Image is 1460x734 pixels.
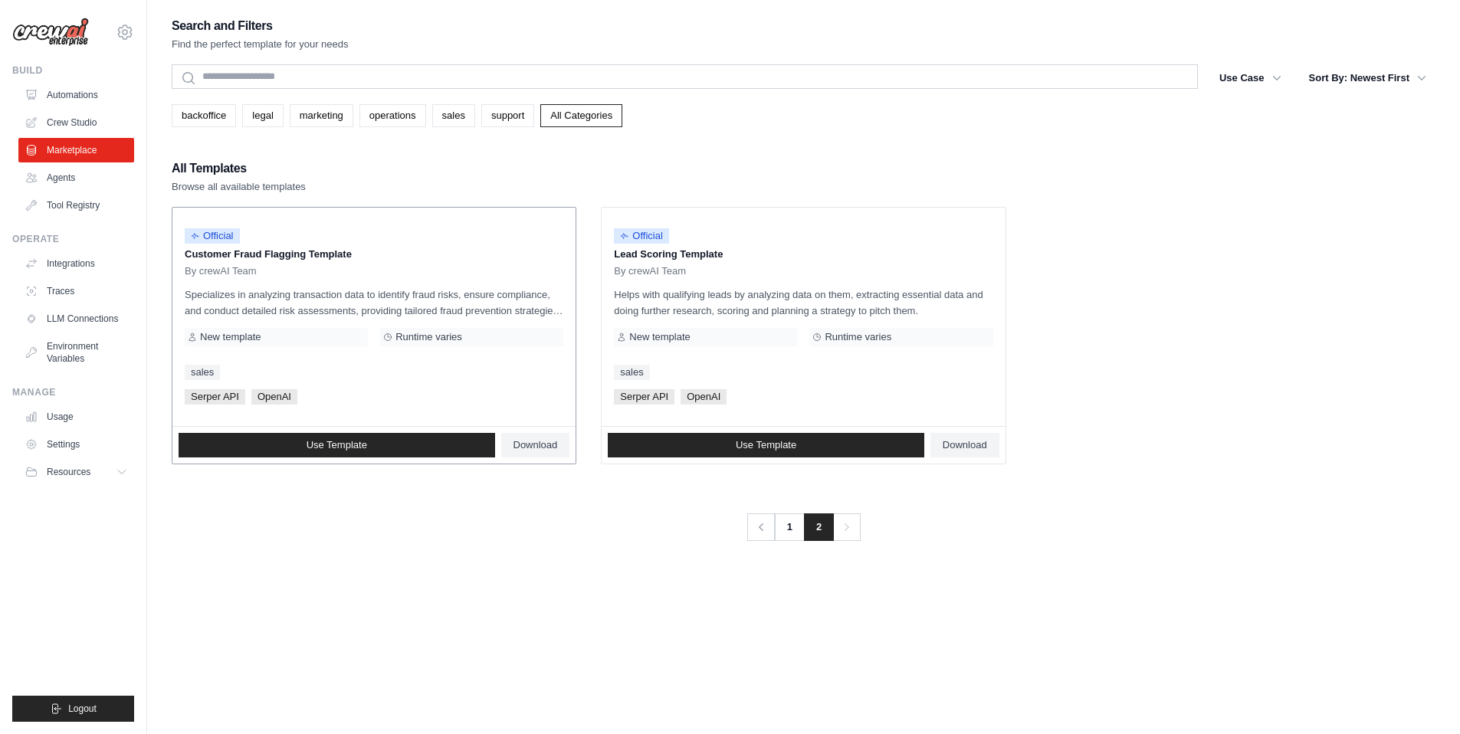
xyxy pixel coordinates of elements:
span: By crewAI Team [185,265,257,277]
a: sales [432,104,475,127]
a: Crew Studio [18,110,134,135]
span: Serper API [185,389,245,405]
span: Use Template [307,439,367,451]
span: Official [185,228,240,244]
a: sales [185,365,220,380]
p: Lead Scoring Template [614,247,992,262]
a: Integrations [18,251,134,276]
span: Runtime varies [395,331,462,343]
a: Use Template [179,433,495,457]
a: Traces [18,279,134,303]
p: Specializes in analyzing transaction data to identify fraud risks, ensure compliance, and conduct... [185,287,563,319]
button: Sort By: Newest First [1300,64,1435,92]
nav: Pagination [746,513,861,541]
span: By crewAI Team [614,265,686,277]
div: Manage [12,386,134,398]
button: Use Case [1210,64,1291,92]
button: Logout [12,696,134,722]
span: OpenAI [681,389,727,405]
button: Resources [18,460,134,484]
span: Use Template [736,439,796,451]
span: Resources [47,466,90,478]
span: OpenAI [251,389,297,405]
a: 1 [774,513,805,541]
p: Customer Fraud Flagging Template [185,247,563,262]
a: backoffice [172,104,236,127]
a: marketing [290,104,353,127]
span: Download [513,439,558,451]
a: All Categories [540,104,622,127]
a: operations [359,104,426,127]
a: Automations [18,83,134,107]
a: Agents [18,165,134,190]
a: Environment Variables [18,334,134,371]
div: Build [12,64,134,77]
span: Runtime varies [825,331,891,343]
span: Download [943,439,987,451]
a: Marketplace [18,138,134,162]
h2: All Templates [172,158,306,179]
a: support [481,104,534,127]
a: sales [614,365,649,380]
a: Use Template [608,433,924,457]
img: Logo [12,18,89,47]
div: Operate [12,233,134,245]
a: Download [501,433,570,457]
a: LLM Connections [18,306,134,331]
span: Logout [68,703,97,715]
a: Settings [18,432,134,457]
span: 2 [804,513,834,541]
h2: Search and Filters [172,15,349,37]
a: legal [242,104,283,127]
span: Serper API [614,389,674,405]
span: New template [629,331,690,343]
span: New template [200,331,261,343]
p: Browse all available templates [172,179,306,195]
a: Usage [18,405,134,429]
p: Helps with qualifying leads by analyzing data on them, extracting essential data and doing furthe... [614,287,992,319]
a: Tool Registry [18,193,134,218]
p: Find the perfect template for your needs [172,37,349,52]
span: Official [614,228,669,244]
a: Download [930,433,999,457]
